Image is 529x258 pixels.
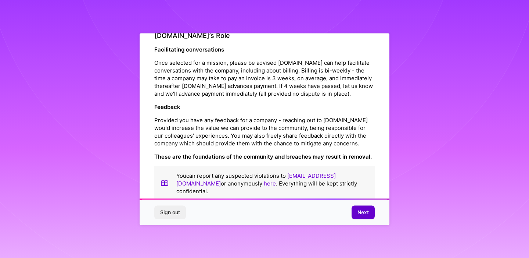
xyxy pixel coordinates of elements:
button: Sign out [154,206,186,219]
span: Sign out [160,209,180,216]
strong: Feedback [154,103,180,110]
strong: Facilitating conversations [154,46,224,53]
a: [EMAIL_ADDRESS][DOMAIN_NAME] [176,172,336,187]
strong: These are the foundations of the community and breaches may result in removal. [154,153,372,160]
p: You can report any suspected violations to or anonymously . Everything will be kept strictly conf... [176,172,369,195]
p: Provided you have any feedback for a company - reaching out to [DOMAIN_NAME] would increase the v... [154,116,375,147]
img: book icon [160,172,169,195]
span: Next [357,209,369,216]
h4: [DOMAIN_NAME]’s Role [154,32,375,40]
a: here [264,180,276,187]
p: Once selected for a mission, please be advised [DOMAIN_NAME] can help facilitate conversations wi... [154,59,375,97]
button: Next [352,206,375,219]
